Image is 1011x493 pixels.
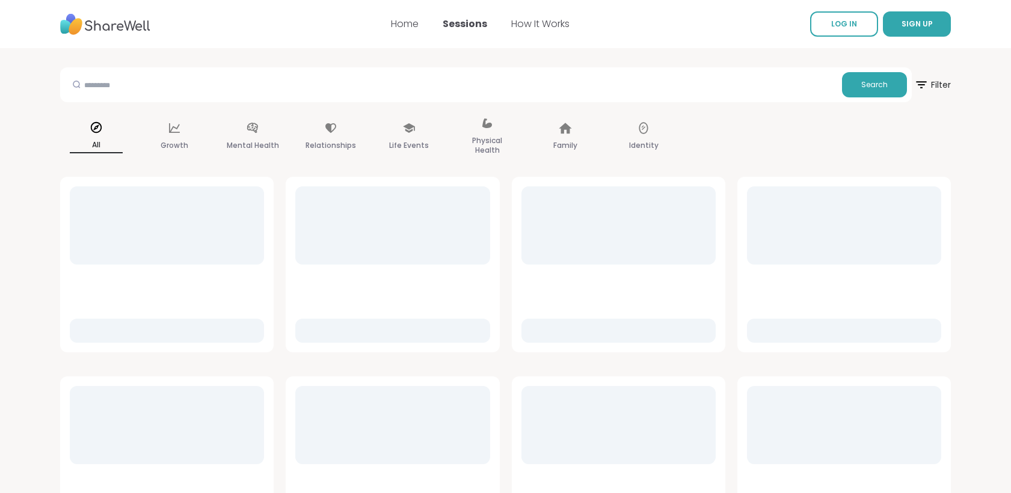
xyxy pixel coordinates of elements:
span: Filter [914,70,951,99]
p: Growth [161,138,188,153]
span: SIGN UP [902,19,933,29]
p: Identity [629,138,659,153]
img: ShareWell Nav Logo [60,8,150,41]
a: Sessions [443,17,487,31]
p: Relationships [306,138,356,153]
span: Search [861,79,888,90]
p: Family [553,138,577,153]
span: LOG IN [831,19,857,29]
p: Mental Health [227,138,279,153]
button: SIGN UP [883,11,951,37]
a: Home [391,17,419,31]
button: Search [842,72,907,97]
a: How It Works [511,17,570,31]
p: Life Events [389,138,429,153]
p: All [70,138,123,153]
button: Filter [914,67,951,102]
a: LOG IN [810,11,878,37]
p: Physical Health [461,133,514,158]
